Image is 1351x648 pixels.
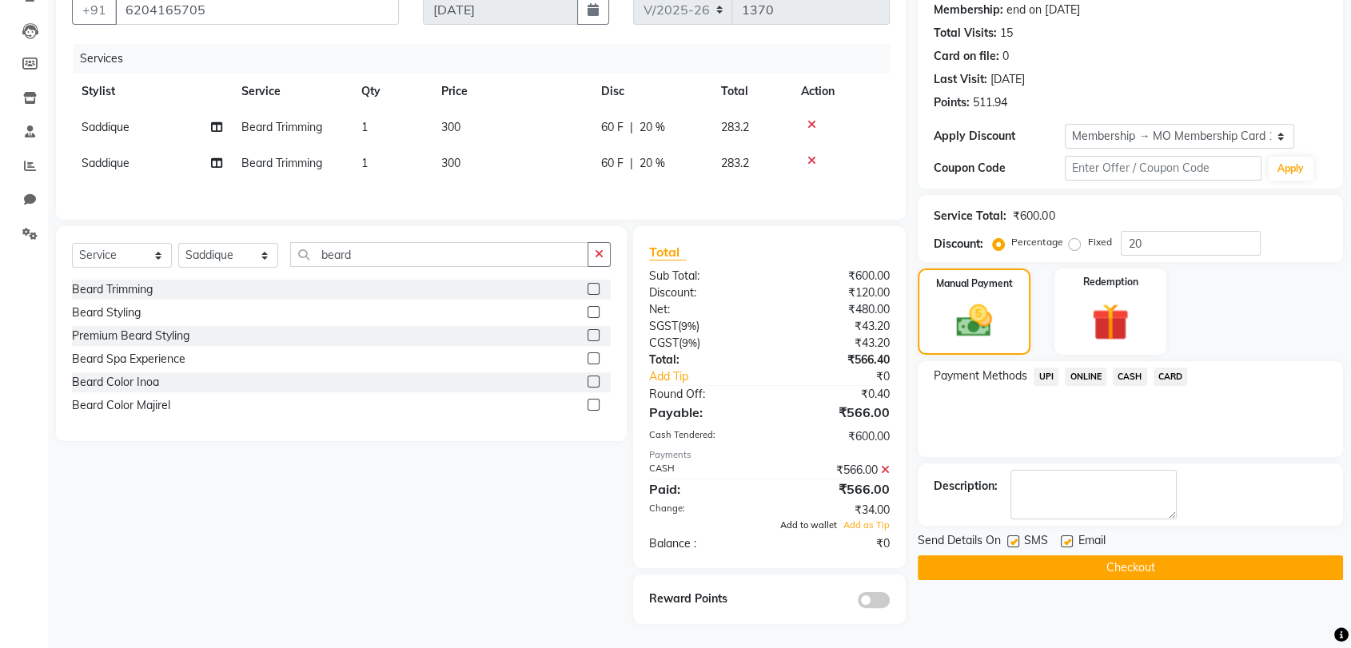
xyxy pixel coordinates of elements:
[1080,299,1140,345] img: _gift.svg
[1013,208,1054,225] div: ₹600.00
[637,479,770,499] div: Paid:
[649,448,890,462] div: Payments
[780,519,837,531] span: Add to wallet
[649,319,678,333] span: SGST
[637,462,770,479] div: CASH
[637,268,770,284] div: Sub Total:
[934,128,1065,145] div: Apply Discount
[990,71,1025,88] div: [DATE]
[352,74,432,109] th: Qty
[934,25,997,42] div: Total Visits:
[592,74,711,109] th: Disc
[936,276,1013,291] label: Manual Payment
[1000,25,1013,42] div: 15
[72,397,170,414] div: Beard Color Majirel
[1065,156,1261,181] input: Enter Offer / Coupon Code
[770,403,903,422] div: ₹566.00
[721,120,749,134] span: 283.2
[843,519,890,531] span: Add as Tip
[770,268,903,284] div: ₹600.00
[934,208,1006,225] div: Service Total:
[637,502,770,519] div: Change:
[637,428,770,445] div: Cash Tendered:
[770,284,903,301] div: ₹120.00
[82,156,130,170] span: Saddique
[770,386,903,403] div: ₹0.40
[945,300,1002,341] img: _cash.svg
[770,301,903,318] div: ₹480.00
[72,281,153,298] div: Beard Trimming
[1002,48,1009,65] div: 0
[637,386,770,403] div: Round Off:
[1087,235,1111,249] label: Fixed
[637,301,770,318] div: Net:
[770,502,903,519] div: ₹34.00
[640,155,665,172] span: 20 %
[770,479,903,499] div: ₹566.00
[649,336,679,350] span: CGST
[973,94,1007,111] div: 511.94
[770,318,903,335] div: ₹43.20
[72,328,189,344] div: Premium Beard Styling
[934,94,970,111] div: Points:
[1024,532,1048,552] span: SMS
[630,155,633,172] span: |
[640,119,665,136] span: 20 %
[232,74,352,109] th: Service
[682,336,697,349] span: 9%
[290,242,588,267] input: Search or Scan
[934,160,1065,177] div: Coupon Code
[770,462,903,479] div: ₹566.00
[1065,368,1106,386] span: ONLINE
[1034,368,1058,386] span: UPI
[361,156,368,170] span: 1
[1113,368,1147,386] span: CASH
[918,555,1343,580] button: Checkout
[601,119,624,136] span: 60 F
[770,535,903,552] div: ₹0
[441,156,460,170] span: 300
[637,352,770,368] div: Total:
[637,335,770,352] div: ( )
[721,156,749,170] span: 283.2
[1082,275,1138,289] label: Redemption
[72,74,232,109] th: Stylist
[711,74,791,109] th: Total
[934,368,1027,384] span: Payment Methods
[82,120,130,134] span: Saddique
[637,318,770,335] div: ( )
[934,48,999,65] div: Card on file:
[1078,532,1105,552] span: Email
[1154,368,1188,386] span: CARD
[649,244,686,260] span: Total
[361,120,368,134] span: 1
[72,351,185,368] div: Beard Spa Experience
[791,368,902,385] div: ₹0
[770,428,903,445] div: ₹600.00
[72,374,159,391] div: Beard Color Inoa
[630,119,633,136] span: |
[441,120,460,134] span: 300
[770,352,903,368] div: ₹566.40
[934,2,1003,18] div: Membership:
[791,74,890,109] th: Action
[72,304,141,321] div: Beard Styling
[74,44,902,74] div: Services
[637,284,770,301] div: Discount:
[681,320,696,332] span: 9%
[1268,157,1313,181] button: Apply
[601,155,624,172] span: 60 F
[934,478,998,495] div: Description:
[934,71,987,88] div: Last Visit:
[637,590,770,608] div: Reward Points
[918,532,1001,552] span: Send Details On
[934,236,983,252] div: Discount:
[1011,235,1062,249] label: Percentage
[637,403,770,422] div: Payable:
[770,335,903,352] div: ₹43.20
[241,120,322,134] span: Beard Trimming
[637,535,770,552] div: Balance :
[241,156,322,170] span: Beard Trimming
[1006,2,1079,18] div: end on [DATE]
[432,74,592,109] th: Price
